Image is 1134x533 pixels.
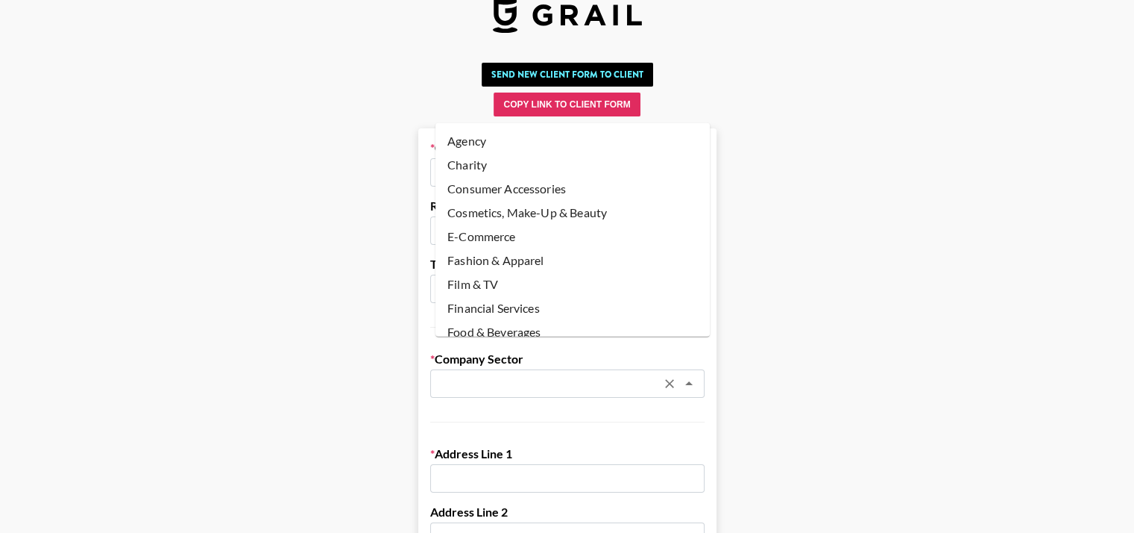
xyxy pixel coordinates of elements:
label: Trading Name (If Different) [430,257,705,272]
li: Fashion & Apparel [435,249,710,272]
li: Food & Beverages [435,320,710,344]
button: Send New Client Form to Client [482,63,653,87]
button: Close [678,373,699,394]
li: Financial Services [435,296,710,320]
button: Clear [659,373,680,394]
label: Company Name [430,140,705,155]
li: Agency [435,129,710,153]
li: Consumer Accessories [435,177,710,201]
label: Address Line 1 [430,446,705,461]
li: Film & TV [435,272,710,296]
li: Cosmetics, Make-Up & Beauty [435,201,710,225]
label: Company Sector [430,352,705,367]
label: Address Line 2 [430,505,705,520]
li: Charity [435,153,710,177]
li: E-Commerce [435,225,710,249]
label: Registered Name (If Different) [430,199,705,213]
button: Copy Link to Client Form [494,93,640,116]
